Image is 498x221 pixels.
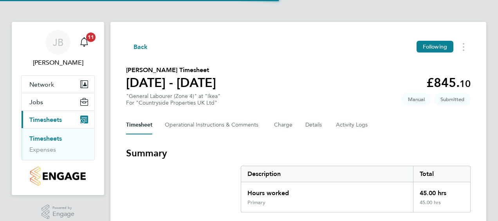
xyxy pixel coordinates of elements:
span: Powered by [52,205,74,211]
button: Operational Instructions & Comments [165,116,262,134]
a: 11 [76,30,92,55]
div: For "Countryside Properties UK Ltd" [126,100,220,106]
button: Back [126,42,148,52]
span: John Bargewell [21,58,95,67]
span: This timesheet is Submitted. [434,93,471,106]
div: "General Labourer (Zone 4)" at "Ikea" [126,93,220,106]
span: Jobs [29,98,43,106]
span: 11 [86,33,96,42]
div: Description [241,166,413,182]
div: Summary [241,166,471,212]
a: Powered byEngage [41,205,75,219]
div: 45.00 hrs [413,182,470,199]
span: JB [53,37,63,47]
span: Network [29,81,54,88]
a: Expenses [29,146,56,153]
button: Details [305,116,323,134]
button: Network [22,76,94,93]
span: Engage [52,211,74,217]
button: Charge [274,116,293,134]
span: Back [134,42,148,52]
h3: Summary [126,147,471,159]
button: Activity Logs [336,116,369,134]
a: Go to home page [21,167,95,186]
nav: Main navigation [12,22,104,195]
span: This timesheet was manually created. [402,93,431,106]
button: Timesheets Menu [456,41,471,53]
span: 10 [460,78,471,89]
div: Hours worked [241,182,413,199]
div: 45.00 hrs [413,199,470,212]
a: JB[PERSON_NAME] [21,30,95,67]
div: Timesheets [22,128,94,160]
h2: [PERSON_NAME] Timesheet [126,65,216,75]
button: Timesheets [22,111,94,128]
div: Primary [247,199,265,206]
img: countryside-properties-logo-retina.png [30,167,85,186]
app-decimal: £845. [426,75,471,90]
div: Total [413,166,470,182]
a: Timesheets [29,135,62,142]
button: Timesheet [126,116,152,134]
button: Jobs [22,93,94,110]
span: Following [423,43,447,50]
span: Timesheets [29,116,62,123]
button: Following [417,41,453,53]
h1: [DATE] - [DATE] [126,75,216,91]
